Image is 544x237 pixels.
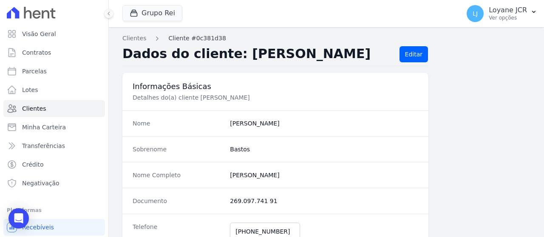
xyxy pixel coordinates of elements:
span: Recebíveis [22,223,54,231]
p: Ver opções [489,14,527,21]
span: Negativação [22,179,59,187]
span: Minha Carteira [22,123,66,131]
nav: Breadcrumb [122,34,530,43]
h2: Dados do cliente: [PERSON_NAME] [122,46,393,62]
dt: Nome Completo [133,171,223,179]
button: Grupo Rei [122,5,182,21]
a: Editar [399,46,428,62]
p: Detalhes do(a) cliente [PERSON_NAME] [133,93,418,102]
dd: 269.097.741 91 [230,197,418,205]
div: Plataformas [7,205,102,215]
dd: Bastos [230,145,418,153]
a: Recebíveis [3,219,105,236]
a: Clientes [122,34,146,43]
a: Lotes [3,81,105,98]
dt: Sobrenome [133,145,223,153]
h3: Informações Básicas [133,81,418,92]
span: LJ [473,11,478,17]
a: Negativação [3,175,105,192]
a: Cliente #0c381d38 [168,34,226,43]
dt: Nome [133,119,223,128]
button: LJ Loyane JCR Ver opções [460,2,544,25]
a: Minha Carteira [3,119,105,136]
a: Visão Geral [3,25,105,42]
span: Transferências [22,142,65,150]
dd: [PERSON_NAME] [230,119,418,128]
span: Parcelas [22,67,47,75]
dd: [PERSON_NAME] [230,171,418,179]
span: Clientes [22,104,46,113]
span: Lotes [22,86,38,94]
div: Open Intercom Messenger [8,208,29,229]
a: Transferências [3,137,105,154]
a: Parcelas [3,63,105,80]
span: Contratos [22,48,51,57]
a: Crédito [3,156,105,173]
p: Loyane JCR [489,6,527,14]
span: Crédito [22,160,44,169]
dt: Documento [133,197,223,205]
a: Clientes [3,100,105,117]
span: Visão Geral [22,30,56,38]
a: Contratos [3,44,105,61]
